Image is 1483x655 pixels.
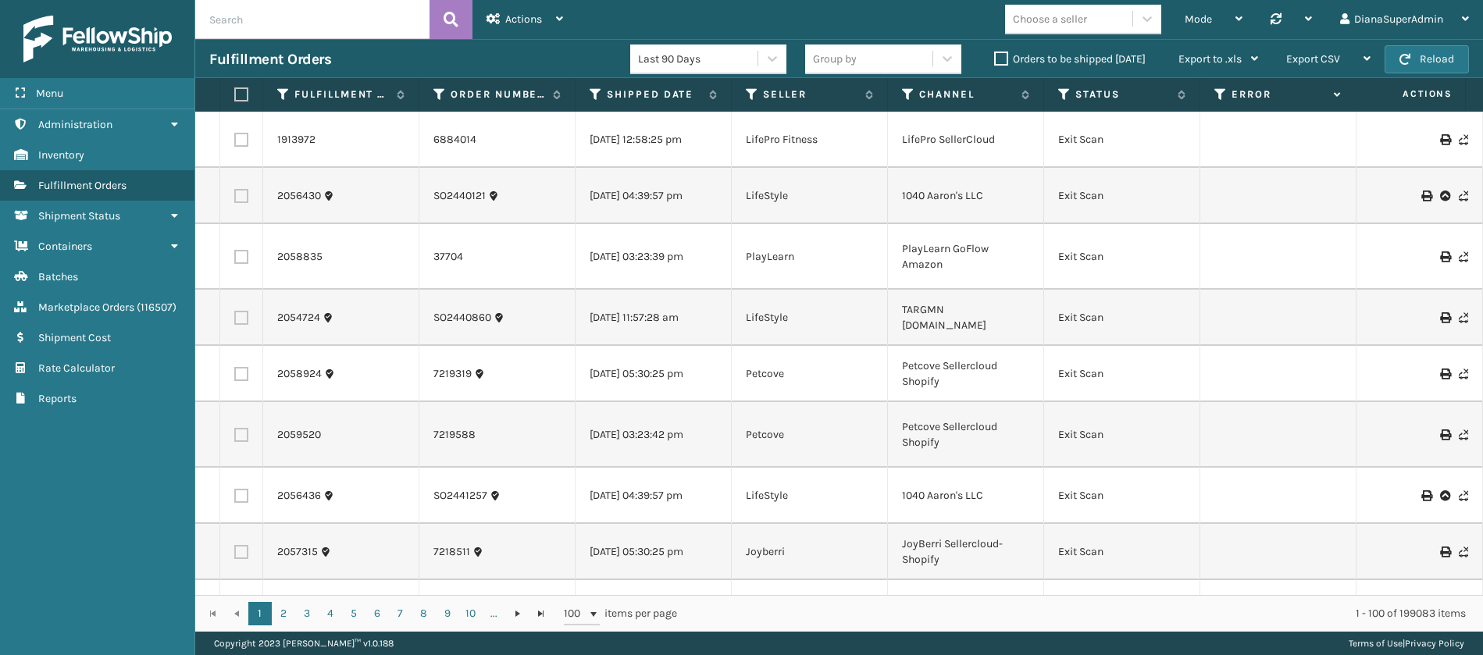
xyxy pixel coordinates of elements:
[433,544,470,560] a: 7218511
[888,290,1044,346] td: TARGMN [DOMAIN_NAME]
[1353,81,1462,107] span: Actions
[1440,190,1449,201] i: Upload BOL
[38,179,127,192] span: Fulfillment Orders
[459,602,483,625] a: 10
[888,346,1044,402] td: Petcove Sellercloud Shopify
[564,602,678,625] span: items per page
[1459,429,1468,440] i: Never Shipped
[607,87,701,101] label: Shipped Date
[38,392,77,405] span: Reports
[732,290,888,346] td: LifeStyle
[1044,112,1200,168] td: Exit Scan
[1440,429,1449,440] i: Print Label
[433,366,472,382] a: 7219319
[888,580,1044,636] td: Amazon
[1044,524,1200,580] td: Exit Scan
[38,301,134,314] span: Marketplace Orders
[433,310,491,326] a: SO2440860
[1044,168,1200,224] td: Exit Scan
[1421,190,1431,201] i: Print BOL
[1459,312,1468,323] i: Never Shipped
[1440,546,1449,557] i: Print Label
[277,488,321,504] a: 2056436
[699,606,1466,621] div: 1 - 100 of 199083 items
[576,168,732,224] td: [DATE] 04:39:57 pm
[732,346,888,402] td: Petcove
[529,602,553,625] a: Go to the last page
[576,468,732,524] td: [DATE] 04:39:57 pm
[277,366,322,382] a: 2058924
[1044,346,1200,402] td: Exit Scan
[576,224,732,290] td: [DATE] 03:23:39 pm
[1013,11,1087,27] div: Choose a seller
[1459,134,1468,145] i: Never Shipped
[483,602,506,625] a: ...
[248,602,272,625] a: 1
[576,290,732,346] td: [DATE] 11:57:28 am
[277,132,315,148] a: 1913972
[342,602,365,625] a: 5
[1440,251,1449,262] i: Print Label
[451,87,545,101] label: Order Number
[38,148,84,162] span: Inventory
[38,361,115,375] span: Rate Calculator
[732,468,888,524] td: LifeStyle
[888,112,1044,168] td: LifePro SellerCloud
[576,346,732,402] td: [DATE] 05:30:25 pm
[506,602,529,625] a: Go to the next page
[1044,402,1200,468] td: Exit Scan
[1286,52,1340,66] span: Export CSV
[732,224,888,290] td: PlayLearn
[294,87,389,101] label: Fulfillment Order Id
[38,240,92,253] span: Containers
[732,524,888,580] td: Joyberri
[732,402,888,468] td: Petcove
[433,488,487,504] a: SO2441257
[1459,546,1468,557] i: Never Shipped
[1440,368,1449,379] i: Print Label
[888,468,1044,524] td: 1040 Aaron's LLC
[412,602,436,625] a: 8
[277,188,321,204] a: 2056430
[1385,45,1469,73] button: Reload
[38,270,78,283] span: Batches
[1440,490,1449,501] i: Upload BOL
[38,209,120,222] span: Shipment Status
[214,632,394,655] p: Copyright 2023 [PERSON_NAME]™ v 1.0.188
[732,112,888,168] td: LifePro Fitness
[1185,12,1212,26] span: Mode
[1440,312,1449,323] i: Print Label
[319,602,342,625] a: 4
[389,602,412,625] a: 7
[1459,490,1468,501] i: Never Shipped
[1421,490,1431,501] i: Print BOL
[436,602,459,625] a: 9
[1459,251,1468,262] i: Never Shipped
[576,402,732,468] td: [DATE] 03:23:42 pm
[277,249,323,265] a: 2058835
[1178,52,1242,66] span: Export to .xls
[576,580,732,636] td: [DATE] 03:03:08 pm
[277,310,320,326] a: 2054724
[732,168,888,224] td: LifeStyle
[888,402,1044,468] td: Petcove Sellercloud Shopify
[38,118,112,131] span: Administration
[433,249,463,265] a: 37704
[535,607,547,620] span: Go to the last page
[732,580,888,636] td: [PERSON_NAME] Brands
[1405,638,1464,649] a: Privacy Policy
[137,301,176,314] span: ( 116507 )
[1349,638,1403,649] a: Terms of Use
[433,132,476,148] a: 6884014
[564,606,587,621] span: 100
[277,427,321,443] a: 2059520
[505,12,542,26] span: Actions
[38,331,111,344] span: Shipment Cost
[433,188,486,204] a: SO2440121
[763,87,857,101] label: Seller
[1044,290,1200,346] td: Exit Scan
[512,607,524,620] span: Go to the next page
[1459,190,1468,201] i: Never Shipped
[1044,580,1200,636] td: Exit Scan
[36,87,63,100] span: Menu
